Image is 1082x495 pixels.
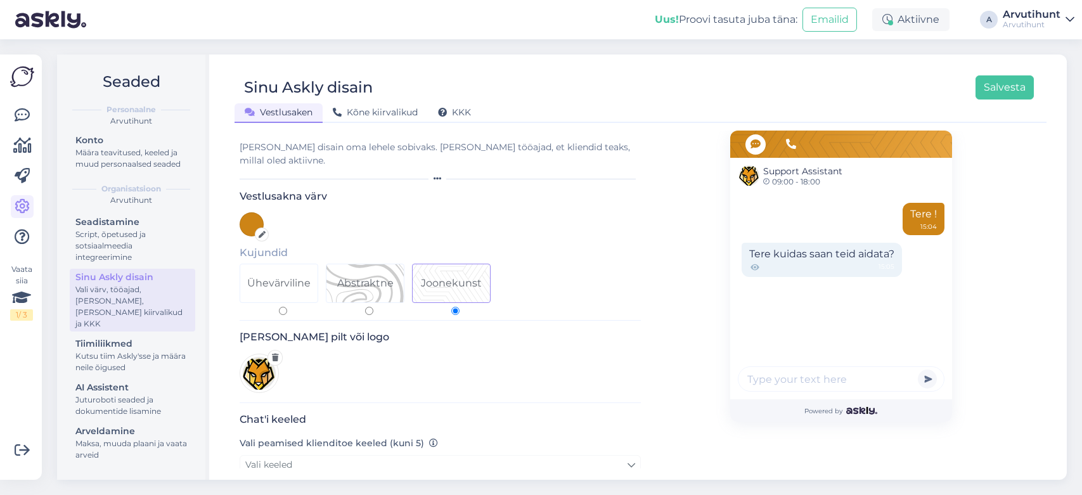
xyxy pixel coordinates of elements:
[75,394,190,417] div: Juturoboti seaded ja dokumentide lisamine
[75,147,190,170] div: Määra teavitused, keeled ja muud personaalsed seaded
[101,183,161,195] b: Organisatsioon
[421,276,482,291] div: Joonekunst
[240,455,641,475] a: Vali keeled
[75,337,190,350] div: Tiimiliikmed
[70,335,195,375] a: TiimiliikmedKutsu tiim Askly'sse ja määra neile õigused
[438,106,471,118] span: KKK
[903,203,944,235] div: Tere !
[70,214,195,265] a: SeadistamineScript, õpetused ja sotsiaalmeedia integreerimine
[872,8,950,31] div: Aktiivne
[763,165,842,178] span: Support Assistant
[739,165,759,186] img: Support
[1003,10,1074,30] a: ArvutihuntArvutihunt
[240,437,438,450] label: Vali peamised klienditoe keeled (kuni 5)
[245,459,292,470] span: Vali keeled
[75,425,190,438] div: Arveldamine
[240,413,641,425] h3: Chat'i keeled
[337,276,394,291] div: Abstraktne
[802,8,857,32] button: Emailid
[365,307,373,315] input: Pattern 1Abstraktne
[106,104,156,115] b: Personaalne
[451,307,460,315] input: Pattern 2Joonekunst
[10,65,34,89] img: Askly Logo
[247,276,311,291] div: Ühevärviline
[655,13,679,25] b: Uus!
[67,195,195,206] div: Arvutihunt
[70,132,195,172] a: KontoMäära teavitused, keeled ja muud personaalsed seaded
[240,247,641,259] h5: Kujundid
[75,215,190,229] div: Seadistamine
[738,366,944,392] input: Type your text here
[70,269,195,331] a: Sinu Askly disainVali värv, tööajad, [PERSON_NAME], [PERSON_NAME] kiirvalikud ja KKK
[240,190,641,202] h3: Vestlusakna värv
[846,407,877,415] img: Askly
[67,115,195,127] div: Arvutihunt
[333,106,418,118] span: Kõne kiirvalikud
[240,354,279,393] img: Logo preview
[10,309,33,321] div: 1 / 3
[245,106,312,118] span: Vestlusaken
[1003,10,1060,20] div: Arvutihunt
[763,178,842,186] span: 09:00 - 18:00
[976,75,1034,100] button: Salvesta
[75,438,190,461] div: Maksa, muuda plaani ja vaata arveid
[75,134,190,147] div: Konto
[75,284,190,330] div: Vali värv, tööajad, [PERSON_NAME], [PERSON_NAME] kiirvalikud ja KKK
[1003,20,1060,30] div: Arvutihunt
[10,264,33,321] div: Vaata siia
[75,229,190,263] div: Script, õpetused ja sotsiaalmeedia integreerimine
[742,243,902,277] div: Tere kuidas saan teid aidata?
[920,222,937,231] div: 15:04
[980,11,998,29] div: A
[240,141,641,167] div: [PERSON_NAME] disain oma lehele sobivaks. [PERSON_NAME] tööajad, et kliendid teaks, millal oled a...
[655,12,797,27] div: Proovi tasuta juba täna:
[75,381,190,394] div: AI Assistent
[67,70,195,94] h2: Seaded
[879,262,894,273] span: 15:05
[804,406,877,416] span: Powered by
[244,75,373,100] div: Sinu Askly disain
[70,379,195,419] a: AI AssistentJuturoboti seaded ja dokumentide lisamine
[279,307,287,315] input: Ühevärviline
[75,350,190,373] div: Kutsu tiim Askly'sse ja määra neile õigused
[240,331,641,343] h3: [PERSON_NAME] pilt või logo
[70,423,195,463] a: ArveldamineMaksa, muuda plaani ja vaata arveid
[75,271,190,284] div: Sinu Askly disain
